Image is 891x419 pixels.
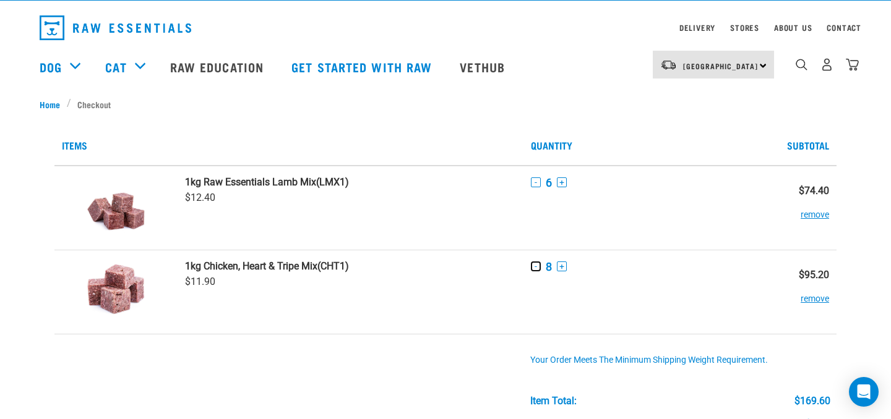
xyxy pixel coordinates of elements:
[846,58,859,71] img: home-icon@2x.png
[820,58,833,71] img: user.png
[794,396,830,407] div: $169.60
[54,125,523,166] th: Items
[531,177,541,187] button: -
[679,25,715,30] a: Delivery
[557,261,567,271] button: +
[557,177,567,187] button: +
[30,11,861,45] nav: dropdown navigation
[279,42,447,91] a: Get started with Raw
[759,250,837,334] td: $95.20
[185,192,215,203] span: $12.40
[660,59,677,70] img: van-moving.png
[774,25,812,30] a: About Us
[683,64,758,68] span: [GEOGRAPHIC_DATA]
[531,261,541,271] button: -
[796,59,807,70] img: home-icon-1@2x.png
[801,281,829,305] button: remove
[185,176,516,188] a: 1kg Raw Essentials Lamb Mix(LMX1)
[827,25,861,30] a: Contact
[759,125,837,166] th: Subtotal
[730,25,759,30] a: Stores
[40,98,67,111] a: Home
[546,260,552,273] span: 8
[530,355,830,365] div: Your order meets the minimum shipping weight requirement.
[801,197,829,221] button: remove
[185,260,317,272] strong: 1kg Chicken, Heart & Tripe Mix
[40,57,62,76] a: Dog
[185,260,516,272] a: 1kg Chicken, Heart & Tripe Mix(CHT1)
[185,176,316,188] strong: 1kg Raw Essentials Lamb Mix
[530,396,577,407] div: Item Total:
[84,176,148,240] img: Raw Essentials Lamb Mix
[105,57,126,76] a: Cat
[40,15,191,40] img: Raw Essentials Logo
[158,42,279,91] a: Raw Education
[849,377,879,407] div: Open Intercom Messenger
[759,166,837,250] td: $74.40
[185,276,215,287] span: $11.90
[523,125,758,166] th: Quantity
[40,98,851,111] nav: breadcrumbs
[447,42,520,91] a: Vethub
[84,260,148,324] img: Chicken, Heart & Tripe Mix
[546,176,552,189] span: 6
